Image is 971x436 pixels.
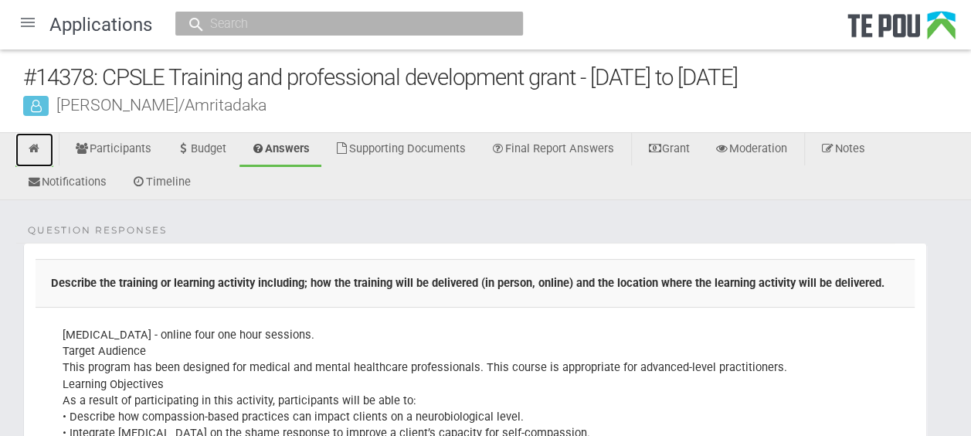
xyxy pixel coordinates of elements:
[165,133,238,167] a: Budget
[120,166,202,200] a: Timeline
[28,223,167,237] span: Question Responses
[323,133,477,167] a: Supporting Documents
[51,276,884,290] b: Describe the training or learning activity including; how the training will be delivered (in pers...
[479,133,626,167] a: Final Report Answers
[23,61,971,94] div: #14378: CPSLE Training and professional development grant - [DATE] to [DATE]
[63,133,163,167] a: Participants
[205,15,477,32] input: Search
[239,133,322,167] a: Answers
[15,166,118,200] a: Notifications
[23,97,971,113] div: [PERSON_NAME]/Amritadaka
[809,133,877,167] a: Notes
[703,133,799,167] a: Moderation
[636,133,701,167] a: Grant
